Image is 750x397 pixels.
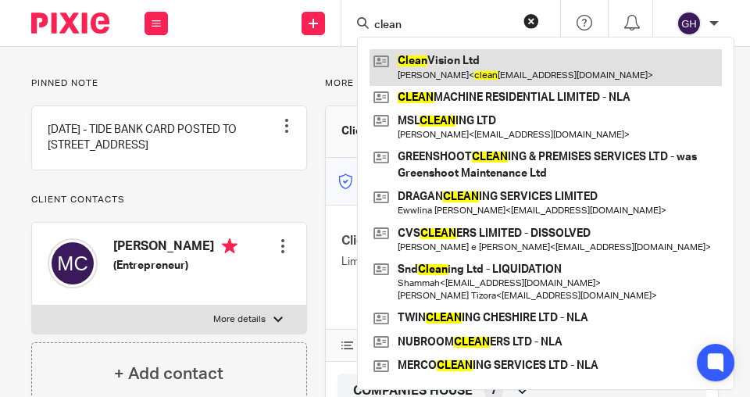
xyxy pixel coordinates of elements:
i: Primary [222,238,237,254]
h3: Client manager [341,123,420,139]
img: Pixie [31,13,109,34]
h5: (Entrepreneur) [113,258,237,274]
p: Pinned note [31,77,307,90]
h4: [PERSON_NAME] [113,238,237,258]
p: More details [325,77,719,90]
p: Limited company [341,254,522,270]
h4: Client type [341,233,522,249]
p: Master code for secure communications and files [337,166,560,198]
h4: CUSTOM FIELDS [341,339,522,352]
h4: + Add contact [114,362,223,386]
img: svg%3E [677,11,702,36]
input: Search [373,19,513,33]
p: More details [213,313,266,326]
img: svg%3E [48,238,98,288]
button: Clear [523,13,539,29]
p: Client contacts [31,194,307,206]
